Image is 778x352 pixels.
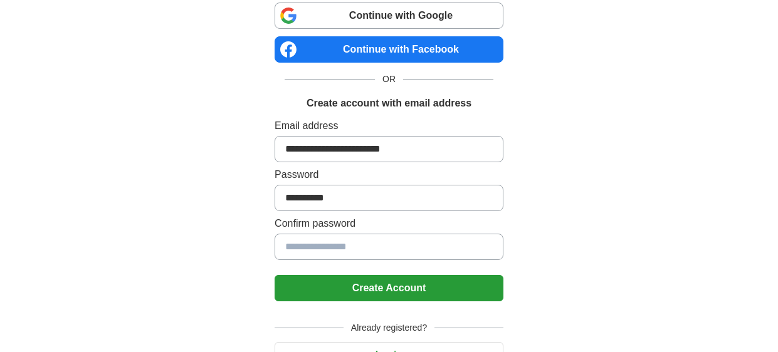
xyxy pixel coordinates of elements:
[375,73,403,86] span: OR
[275,36,503,63] a: Continue with Facebook
[275,275,503,301] button: Create Account
[275,216,503,231] label: Confirm password
[344,321,434,334] span: Already registered?
[275,118,503,133] label: Email address
[275,3,503,29] a: Continue with Google
[275,167,503,182] label: Password
[307,96,471,111] h1: Create account with email address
